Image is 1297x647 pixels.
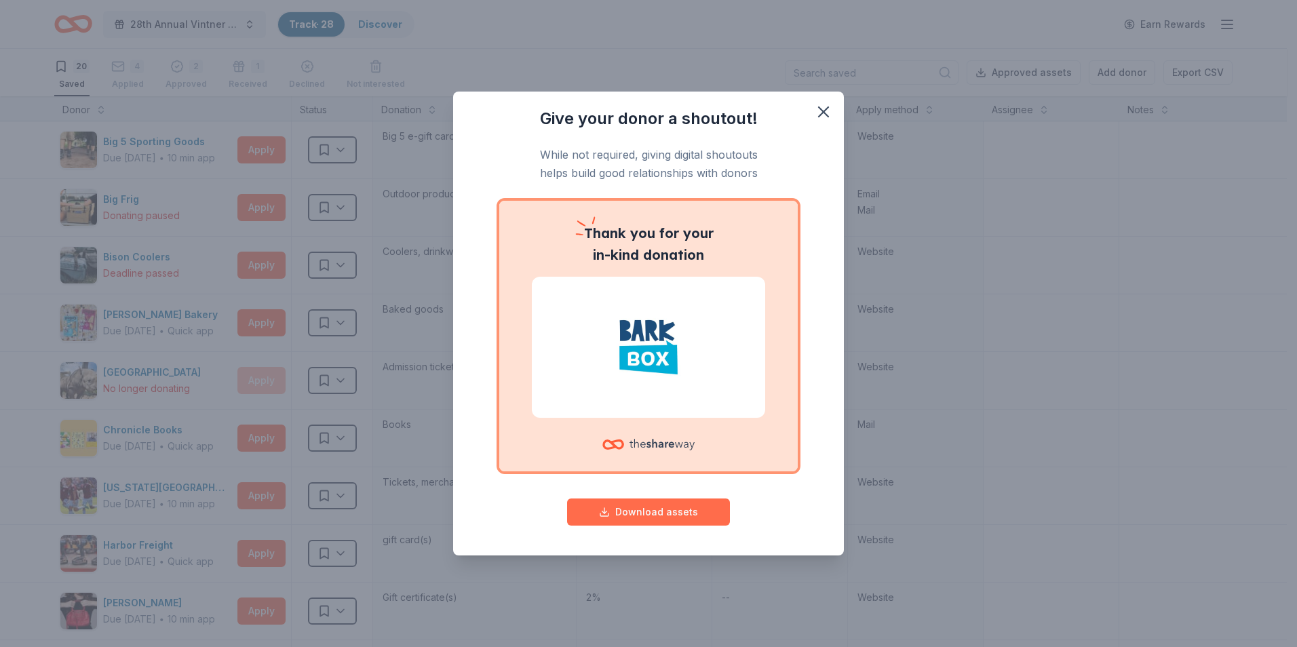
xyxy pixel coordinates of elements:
h3: Give your donor a shoutout! [480,108,817,130]
p: you for your in-kind donation [532,222,765,266]
span: Thank [584,224,626,241]
img: BarkBox [548,304,749,391]
button: Download assets [567,498,730,526]
p: While not required, giving digital shoutouts helps build good relationships with donors [480,146,817,182]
